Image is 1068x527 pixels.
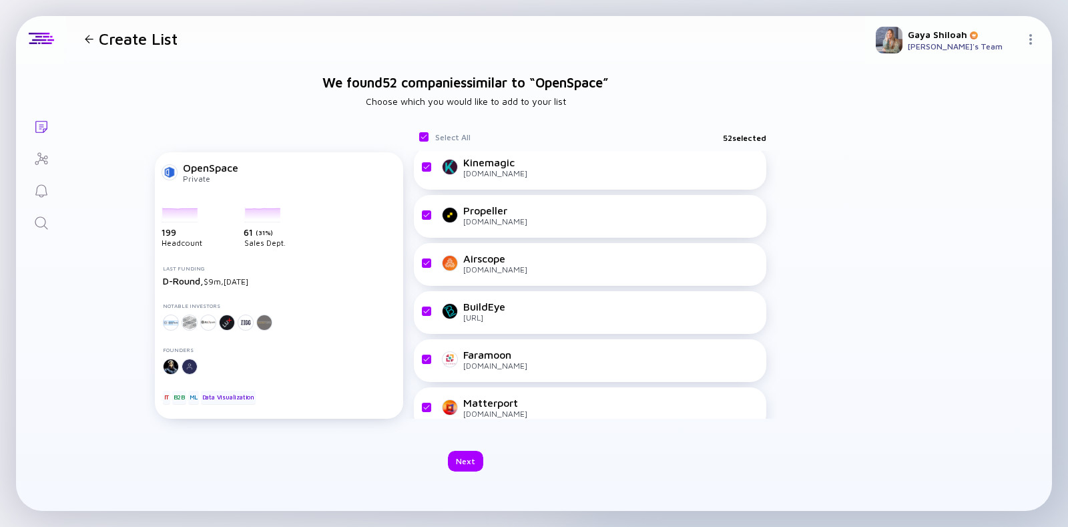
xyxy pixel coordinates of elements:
[183,162,238,174] div: OpenSpace
[723,133,766,143] div: 52 selected
[16,142,66,174] a: Investor Map
[463,204,527,216] div: Propeller
[163,303,396,309] div: Notable Investors
[448,451,483,472] button: Next
[204,277,248,287] span: $9m, [DATE]
[876,27,902,53] img: Gaya Profile Picture
[16,110,66,142] a: Lists
[463,349,527,361] div: Faramoon
[463,168,527,178] div: [DOMAIN_NAME]
[183,174,238,184] div: Private
[163,265,396,272] div: Last Funding
[163,275,204,287] span: D-Round,
[463,301,505,313] div: BuildEye
[322,75,609,90] h1: We found 52 companies similar to “ OpenSpace ”
[908,41,1020,51] div: [PERSON_NAME]'s Team
[366,96,566,107] h2: Choose which you would like to add to your list
[463,216,527,226] div: [DOMAIN_NAME]
[201,391,256,404] div: Data Visualization
[463,252,527,265] div: Airscope
[188,391,200,404] div: ML
[163,391,171,404] div: IT
[463,361,527,371] div: [DOMAIN_NAME]
[16,206,66,238] a: Search
[16,174,66,206] a: Reminders
[163,347,396,353] div: Founders
[172,391,186,404] div: B2B
[1025,34,1036,45] img: Menu
[463,156,527,168] div: Kinemagic
[463,397,527,409] div: Matterport
[908,29,1020,40] div: Gaya Shiloah
[99,29,178,48] h1: Create List
[463,265,527,275] div: [DOMAIN_NAME]
[463,409,527,419] div: [DOMAIN_NAME]
[463,313,505,323] div: [URL]
[419,132,471,143] div: Select All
